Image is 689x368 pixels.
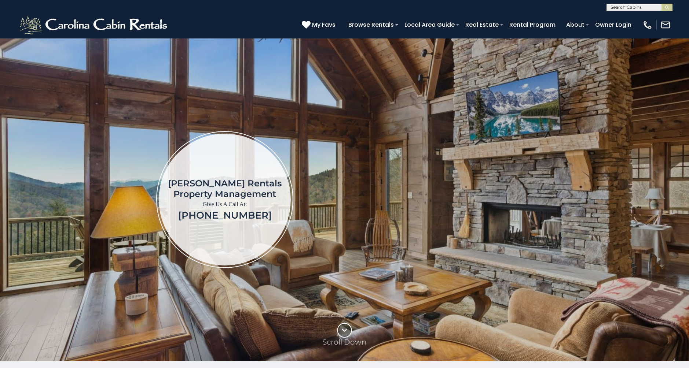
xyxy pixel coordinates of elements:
a: Browse Rentals [345,18,397,31]
a: Rental Program [506,18,559,31]
img: phone-regular-white.png [642,20,653,30]
a: My Favs [302,20,337,30]
span: My Favs [312,20,336,29]
h1: [PERSON_NAME] Rentals Property Management [168,178,282,199]
a: Owner Login [591,18,635,31]
p: Scroll Down [322,338,367,346]
img: White-1-2.png [18,14,171,36]
a: [PHONE_NUMBER] [178,209,272,221]
iframe: New Contact Form [411,60,651,339]
img: mail-regular-white.png [660,20,671,30]
p: Give Us A Call At: [168,199,282,209]
a: Local Area Guide [401,18,458,31]
a: About [562,18,588,31]
a: Real Estate [462,18,502,31]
